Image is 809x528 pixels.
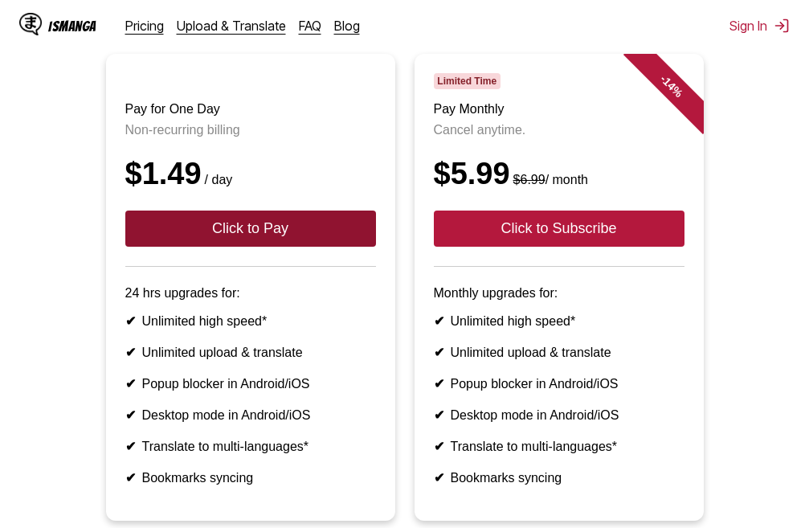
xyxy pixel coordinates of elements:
b: ✔ [434,408,444,422]
button: Click to Subscribe [434,211,684,247]
div: $1.49 [125,157,376,191]
li: Bookmarks syncing [125,470,376,485]
li: Translate to multi-languages* [125,439,376,454]
b: ✔ [125,471,136,485]
b: ✔ [434,471,444,485]
b: ✔ [125,440,136,453]
s: $6.99 [513,173,545,186]
span: Limited Time [434,73,501,89]
div: $5.99 [434,157,684,191]
li: Desktop mode in Android/iOS [125,407,376,423]
b: ✔ [434,440,444,453]
p: 24 hrs upgrades for: [125,286,376,301]
a: Blog [334,18,360,34]
li: Unlimited upload & translate [125,345,376,360]
li: Popup blocker in Android/iOS [434,376,684,391]
li: Unlimited high speed* [434,313,684,329]
b: ✔ [434,314,444,328]
button: Click to Pay [125,211,376,247]
img: Sign out [774,18,790,34]
b: ✔ [125,377,136,391]
a: FAQ [299,18,321,34]
button: Sign In [729,18,790,34]
p: Monthly upgrades for: [434,286,684,301]
li: Translate to multi-languages* [434,439,684,454]
p: Non-recurring billing [125,123,376,137]
li: Popup blocker in Android/iOS [125,376,376,391]
p: Cancel anytime. [434,123,684,137]
a: Pricing [125,18,164,34]
img: IsManga Logo [19,13,42,35]
li: Unlimited upload & translate [434,345,684,360]
small: / month [510,173,588,186]
li: Bookmarks syncing [434,470,684,485]
h3: Pay for One Day [125,102,376,117]
b: ✔ [125,346,136,359]
li: Unlimited high speed* [125,313,376,329]
li: Desktop mode in Android/iOS [434,407,684,423]
b: ✔ [125,314,136,328]
div: IsManga [48,18,96,34]
b: ✔ [125,408,136,422]
a: IsManga LogoIsManga [19,13,125,39]
b: ✔ [434,346,444,359]
h3: Pay Monthly [434,102,684,117]
div: - 14 % [623,38,719,134]
b: ✔ [434,377,444,391]
a: Upload & Translate [177,18,286,34]
small: / day [202,173,233,186]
